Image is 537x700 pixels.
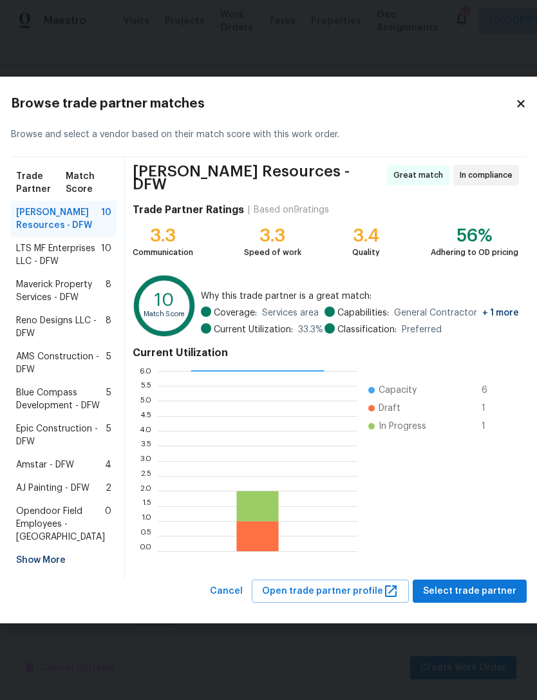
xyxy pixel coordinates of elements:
div: Quality [352,246,380,259]
text: 1.5 [142,502,151,510]
span: LTS MF Enterprises LLC - DFW [16,242,101,268]
span: 5 [106,422,111,448]
span: Epic Construction - DFW [16,422,106,448]
text: 0.0 [139,547,151,555]
span: 0 [105,505,111,544]
span: Capabilities: [337,307,389,319]
text: 3.5 [140,442,151,450]
div: 56% [431,229,518,242]
div: 3.3 [244,229,301,242]
text: 10 [155,292,174,309]
h4: Current Utilization [133,346,519,359]
span: In Progress [379,420,426,433]
span: AMS Construction - DFW [16,350,106,376]
span: Blue Compass Development - DFW [16,386,106,412]
span: Services area [262,307,319,319]
div: Adhering to OD pricing [431,246,518,259]
span: Classification: [337,323,397,336]
span: Trade Partner [16,170,66,196]
text: 5.5 [140,382,151,390]
span: Reno Designs LLC - DFW [16,314,106,340]
span: 1 [482,420,502,433]
span: Amstar - DFW [16,459,74,471]
span: Coverage: [214,307,257,319]
span: 33.3 % [298,323,323,336]
span: 4 [105,459,111,471]
div: Communication [133,246,193,259]
div: | [244,203,254,216]
span: 6 [482,384,502,397]
text: 0.5 [140,533,151,540]
span: [PERSON_NAME] Resources - DFW [133,165,383,191]
span: 5 [106,386,111,412]
span: 8 [106,314,111,340]
text: 4.0 [139,427,151,435]
button: Select trade partner [413,580,527,603]
text: 1.0 [141,517,151,525]
text: 4.5 [140,412,151,420]
div: Speed of work [244,246,301,259]
span: 10 [101,206,111,232]
span: Match Score [66,170,111,196]
span: 2 [106,482,111,495]
span: Cancel [210,583,243,600]
span: + 1 more [482,308,519,317]
span: Preferred [402,323,442,336]
text: Match Score [143,311,185,318]
span: 10 [101,242,111,268]
span: Opendoor Field Employees - [GEOGRAPHIC_DATA] [16,505,105,544]
span: 5 [106,350,111,376]
span: Select trade partner [423,583,516,600]
span: [PERSON_NAME] Resources - DFW [16,206,101,232]
div: Browse and select a vendor based on their match score with this work order. [11,113,527,157]
span: In compliance [460,169,518,182]
span: Maverick Property Services - DFW [16,278,106,304]
h4: Trade Partner Ratings [133,203,244,216]
span: Capacity [379,384,417,397]
div: Show More [11,549,117,572]
div: Based on 9 ratings [254,203,329,216]
span: Open trade partner profile [262,583,399,600]
text: 2.0 [140,487,151,495]
span: Why this trade partner is a great match: [201,290,518,303]
div: 3.3 [133,229,193,242]
span: AJ Painting - DFW [16,482,89,495]
span: Draft [379,402,400,415]
text: 5.0 [140,397,151,405]
text: 2.5 [140,472,151,480]
div: 3.4 [352,229,380,242]
span: 8 [106,278,111,304]
text: 6.0 [139,367,151,375]
span: Great match [393,169,448,182]
button: Open trade partner profile [252,580,409,603]
h2: Browse trade partner matches [11,97,515,110]
button: Cancel [205,580,248,603]
span: General Contractor [394,307,519,319]
span: 1 [482,402,502,415]
span: Current Utilization: [214,323,293,336]
text: 3.0 [140,457,151,465]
